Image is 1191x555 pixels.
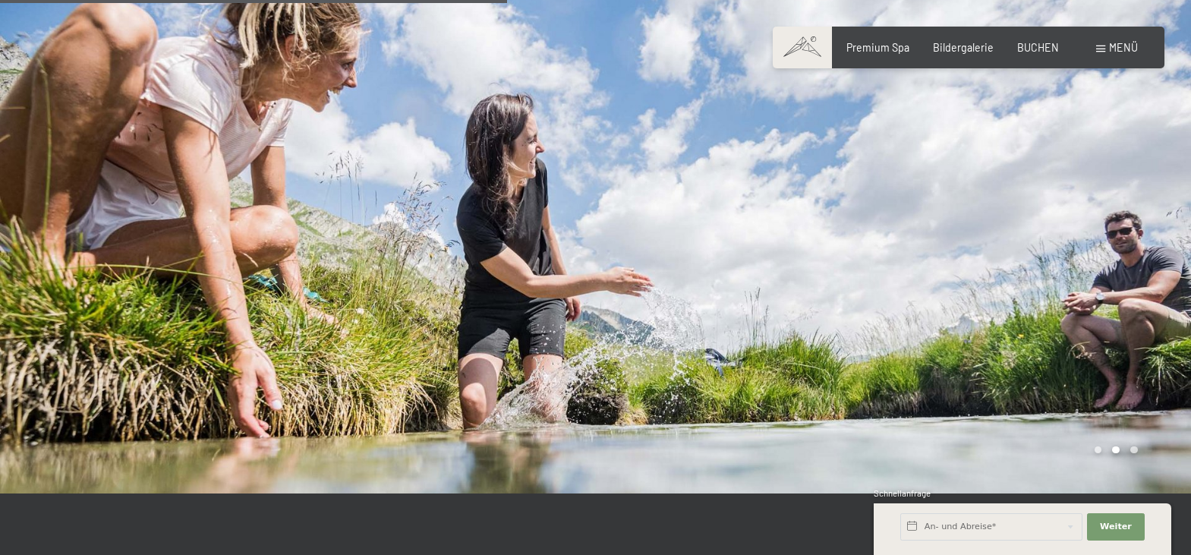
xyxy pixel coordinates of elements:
div: Carousel Page 1 [1095,446,1102,454]
span: Weiter [1100,521,1132,533]
a: Bildergalerie [933,41,994,54]
span: Schnellanfrage [874,488,931,498]
a: Premium Spa [846,41,909,54]
span: Menü [1109,41,1138,54]
button: Weiter [1087,513,1145,541]
a: BUCHEN [1017,41,1059,54]
div: Carousel Pagination [1089,446,1138,454]
div: Carousel Page 3 [1130,446,1138,454]
div: Carousel Page 2 (Current Slide) [1112,446,1120,454]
